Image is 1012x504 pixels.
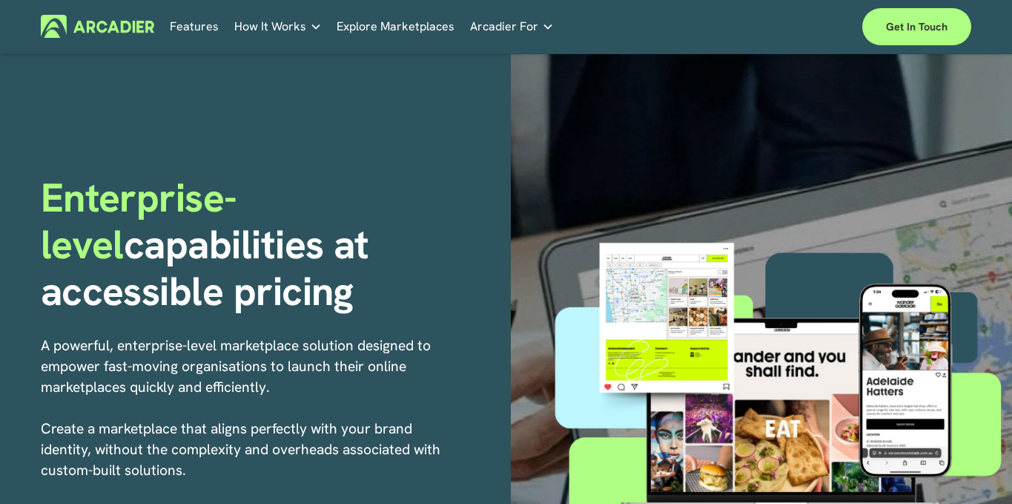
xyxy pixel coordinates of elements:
[234,15,322,38] a: folder dropdown
[234,16,306,37] span: How It Works
[862,8,971,45] a: Get in touch
[41,15,154,38] img: Arcadier
[470,16,538,37] span: Arcadier For
[41,218,380,317] strong: capabilities at accessible pricing
[470,15,554,38] a: folder dropdown
[337,15,454,38] a: Explore Marketplaces
[170,15,219,38] a: Features
[41,171,237,270] span: Enterprise-level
